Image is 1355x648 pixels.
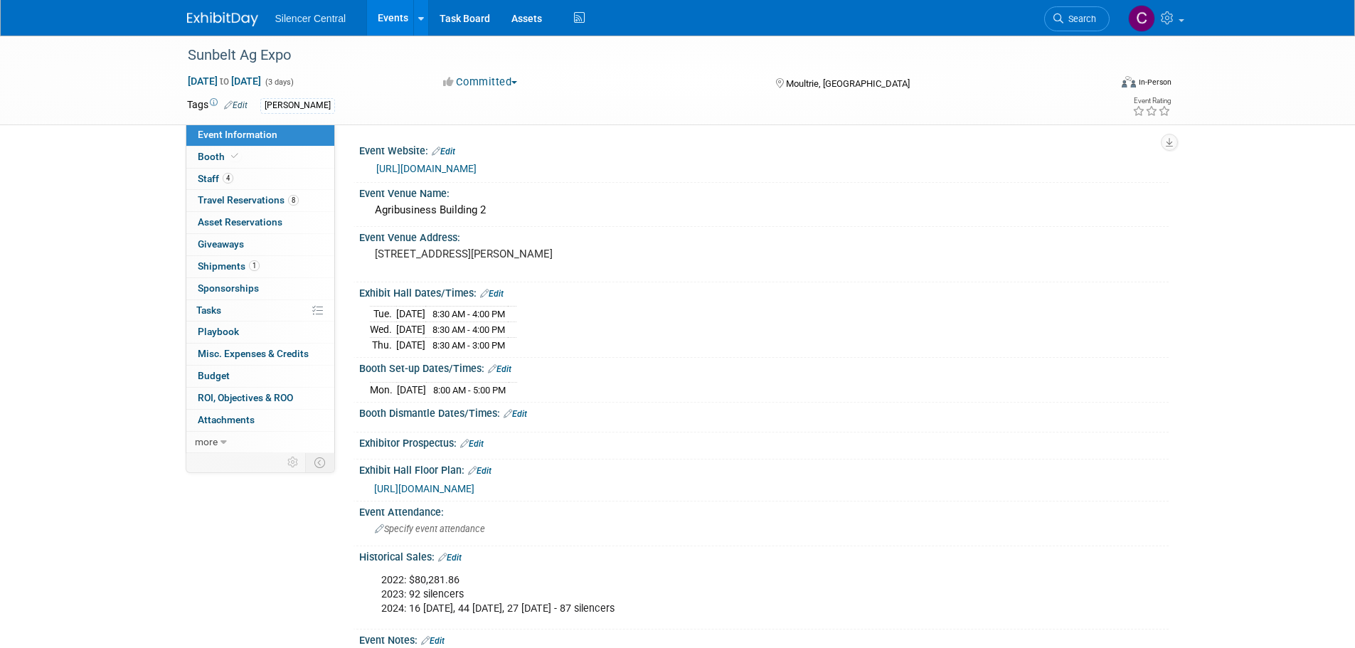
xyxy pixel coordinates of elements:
a: Budget [186,366,334,387]
span: 8:00 AM - 5:00 PM [433,385,506,395]
a: Edit [480,289,504,299]
button: Committed [438,75,523,90]
a: Edit [504,409,527,419]
span: (3 days) [264,78,294,87]
a: Edit [488,364,511,374]
a: [URL][DOMAIN_NAME] [376,163,477,174]
a: Booth [186,147,334,168]
a: Shipments1 [186,256,334,277]
div: Sunbelt Ag Expo [183,43,1088,68]
span: Sponsorships [198,282,259,294]
span: Asset Reservations [198,216,282,228]
div: Event Website: [359,140,1169,159]
span: Travel Reservations [198,194,299,206]
div: Booth Dismantle Dates/Times: [359,403,1169,421]
a: more [186,432,334,453]
span: ROI, Objectives & ROO [198,392,293,403]
td: Tue. [370,307,396,322]
a: Sponsorships [186,278,334,299]
div: [PERSON_NAME] [260,98,335,113]
img: ExhibitDay [187,12,258,26]
div: Event Attendance: [359,501,1169,519]
span: [DATE] [DATE] [187,75,262,87]
div: In-Person [1138,77,1171,87]
a: Misc. Expenses & Credits [186,344,334,365]
a: Asset Reservations [186,212,334,233]
span: 8 [288,195,299,206]
td: Toggle Event Tabs [305,453,334,472]
span: more [195,436,218,447]
td: [DATE] [397,382,426,397]
div: Historical Sales: [359,546,1169,565]
span: 8:30 AM - 4:00 PM [432,324,505,335]
a: Edit [421,636,445,646]
div: Event Notes: [359,630,1169,648]
a: Edit [468,466,491,476]
span: to [218,75,231,87]
span: 8:30 AM - 4:00 PM [432,309,505,319]
span: Search [1063,14,1096,24]
span: Playbook [198,326,239,337]
div: Booth Set-up Dates/Times: [359,358,1169,376]
pre: [STREET_ADDRESS][PERSON_NAME] [375,248,681,260]
img: Cade Cox [1128,5,1155,32]
div: Event Format [1026,74,1172,95]
td: Mon. [370,382,397,397]
img: Format-Inperson.png [1122,76,1136,87]
div: 2022: $80,281.86 2023: 92 silencers 2024: 16 [DATE], 44 [DATE], 27 [DATE] - 87 silencers [371,566,1012,623]
span: Attachments [198,414,255,425]
td: [DATE] [396,307,425,322]
span: 1 [249,260,260,271]
i: Booth reservation complete [231,152,238,160]
div: Event Venue Address: [359,227,1169,245]
span: Silencer Central [275,13,346,24]
span: Moultrie, [GEOGRAPHIC_DATA] [786,78,910,89]
span: 4 [223,173,233,184]
td: Thu. [370,337,396,352]
a: Staff4 [186,169,334,190]
span: Booth [198,151,241,162]
div: Event Venue Name: [359,183,1169,201]
a: Giveaways [186,234,334,255]
a: Playbook [186,322,334,343]
a: Edit [460,439,484,449]
a: Edit [438,553,462,563]
div: Exhibit Hall Floor Plan: [359,460,1169,478]
div: Event Rating [1132,97,1171,105]
span: Staff [198,173,233,184]
span: Shipments [198,260,260,272]
div: Exhibitor Prospectus: [359,432,1169,451]
span: Event Information [198,129,277,140]
a: Search [1044,6,1110,31]
td: [DATE] [396,322,425,338]
span: 8:30 AM - 3:00 PM [432,340,505,351]
a: Event Information [186,124,334,146]
td: Tags [187,97,248,114]
a: Attachments [186,410,334,431]
a: Edit [224,100,248,110]
span: Specify event attendance [375,524,485,534]
a: [URL][DOMAIN_NAME] [374,483,474,494]
span: Misc. Expenses & Credits [198,348,309,359]
span: Budget [198,370,230,381]
a: ROI, Objectives & ROO [186,388,334,409]
td: Wed. [370,322,396,338]
div: Agribusiness Building 2 [370,199,1158,221]
td: Personalize Event Tab Strip [281,453,306,472]
span: Tasks [196,304,221,316]
span: Giveaways [198,238,244,250]
a: Travel Reservations8 [186,190,334,211]
div: Exhibit Hall Dates/Times: [359,282,1169,301]
a: Edit [432,147,455,156]
a: Tasks [186,300,334,322]
td: [DATE] [396,337,425,352]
